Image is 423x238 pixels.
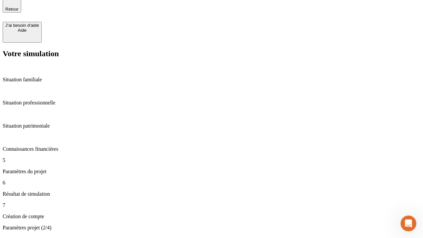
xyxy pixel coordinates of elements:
[3,191,420,197] p: Résultat de simulation
[3,77,420,83] p: Situation familiale
[3,100,420,106] p: Situation professionnelle
[3,169,420,175] p: Paramètres du projet
[3,123,420,129] p: Situation patrimoniale
[3,180,420,186] p: 6
[5,7,19,12] span: Retour
[3,225,420,231] p: Paramètres projet (2/4)
[401,216,416,231] iframe: Intercom live chat
[3,157,420,163] p: 5
[3,202,420,208] p: 7
[3,146,420,152] p: Connaissances financières
[5,23,39,28] div: J’ai besoin d'aide
[3,22,42,43] button: J’ai besoin d'aideAide
[5,28,39,33] div: Aide
[3,214,420,219] p: Création de compte
[3,49,420,58] h2: Votre simulation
